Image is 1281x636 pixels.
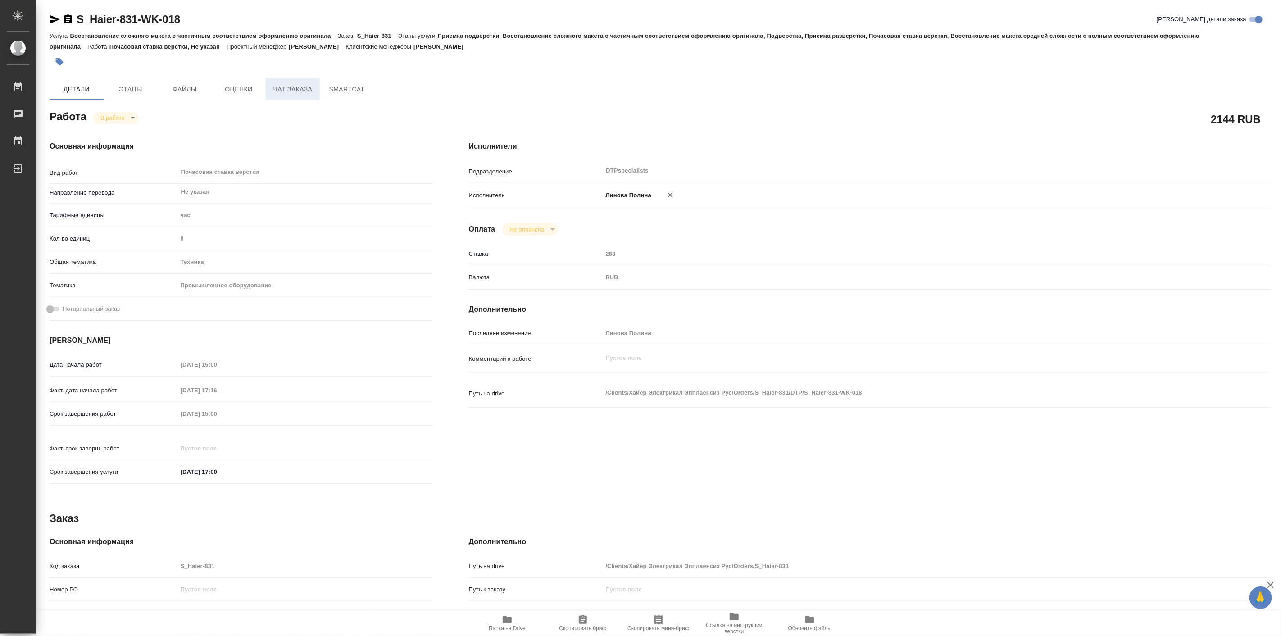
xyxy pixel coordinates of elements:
[603,327,1204,340] input: Пустое поле
[177,606,433,619] input: Пустое поле
[507,226,547,233] button: Не оплачена
[289,43,345,50] p: [PERSON_NAME]
[788,625,832,631] span: Обновить файлы
[50,14,60,25] button: Скопировать ссылку для ЯМессенджера
[469,250,603,259] p: Ставка
[603,609,639,616] a: S_Haier-831,
[469,585,603,594] p: Путь к заказу
[660,185,680,205] button: Удалить исполнителя
[50,234,177,243] p: Кол-во единиц
[338,32,357,39] p: Заказ:
[177,407,256,420] input: Пустое поле
[55,84,98,95] span: Детали
[603,559,1204,572] input: Пустое поле
[177,559,433,572] input: Пустое поле
[50,188,177,197] p: Направление перевода
[50,32,70,39] p: Услуга
[469,304,1271,315] h4: Дополнительно
[603,385,1204,400] textarea: /Clients/Хайер Электрикал Эпплаенсиз Рус/Orders/S_Haier-831/DTP/S_Haier-831-WK-018
[98,114,127,122] button: В работе
[63,14,73,25] button: Скопировать ссылку
[469,609,603,618] p: Проекты Smartcat
[177,232,433,245] input: Пустое поле
[469,167,603,176] p: Подразделение
[50,52,69,72] button: Добавить тэг
[50,386,177,395] p: Факт. дата начала работ
[50,585,177,594] p: Номер РО
[469,389,603,398] p: Путь на drive
[50,335,433,346] h4: [PERSON_NAME]
[469,141,1271,152] h4: Исполнители
[603,270,1204,285] div: RUB
[93,112,138,124] div: В работе
[1211,111,1261,127] h2: 2144 RUB
[63,304,120,313] span: Нотариальный заказ
[603,191,652,200] p: Линова Полина
[50,409,177,418] p: Срок завершения работ
[469,536,1271,547] h4: Дополнительно
[70,32,337,39] p: Восстановление сложного макета с частичным соответствием оформлению оригинала
[87,43,109,50] p: Работа
[559,625,606,631] span: Скопировать бриф
[50,258,177,267] p: Общая тематика
[642,609,685,616] a: S_Haier-831 (1)
[696,611,772,636] button: Ссылка на инструкции верстки
[1253,588,1268,607] span: 🙏
[702,622,767,635] span: Ссылка на инструкции верстки
[469,562,603,571] p: Путь на drive
[177,278,433,293] div: Промышленное оборудование
[345,43,413,50] p: Клиентские менеджеры
[50,562,177,571] p: Код заказа
[469,354,603,363] p: Комментарий к работе
[227,43,289,50] p: Проектный менеджер
[177,442,256,455] input: Пустое поле
[177,254,433,270] div: Техника
[545,611,621,636] button: Скопировать бриф
[50,468,177,477] p: Срок завершения услуги
[50,536,433,547] h4: Основная информация
[627,625,689,631] span: Скопировать мини-бриф
[50,108,86,124] h2: Работа
[77,13,180,25] a: S_Haier-831-WK-018
[271,84,314,95] span: Чат заказа
[50,211,177,220] p: Тарифные единицы
[502,223,558,236] div: В работе
[469,273,603,282] p: Валюта
[50,141,433,152] h4: Основная информация
[772,611,848,636] button: Обновить файлы
[1157,15,1246,24] span: [PERSON_NAME] детали заказа
[603,583,1204,596] input: Пустое поле
[177,208,433,223] div: час
[109,43,227,50] p: Почасовая ставка верстки, Не указан
[357,32,398,39] p: S_Haier-831
[325,84,368,95] span: SmartCat
[50,281,177,290] p: Тематика
[50,609,177,618] p: Вид услуги
[469,611,545,636] button: Папка на Drive
[217,84,260,95] span: Оценки
[163,84,206,95] span: Файлы
[603,247,1204,260] input: Пустое поле
[50,444,177,453] p: Факт. срок заверш. работ
[489,625,526,631] span: Папка на Drive
[109,84,152,95] span: Этапы
[413,43,470,50] p: [PERSON_NAME]
[621,611,696,636] button: Скопировать мини-бриф
[50,32,1199,50] p: Приемка подверстки, Восстановление сложного макета с частичным соответствием оформлению оригинала...
[177,384,256,397] input: Пустое поле
[177,583,433,596] input: Пустое поле
[177,465,256,478] input: ✎ Введи что-нибудь
[50,511,79,526] h2: Заказ
[398,32,438,39] p: Этапы услуги
[1249,586,1272,609] button: 🙏
[469,191,603,200] p: Исполнитель
[469,224,495,235] h4: Оплата
[469,329,603,338] p: Последнее изменение
[50,360,177,369] p: Дата начала работ
[50,168,177,177] p: Вид работ
[177,358,256,371] input: Пустое поле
